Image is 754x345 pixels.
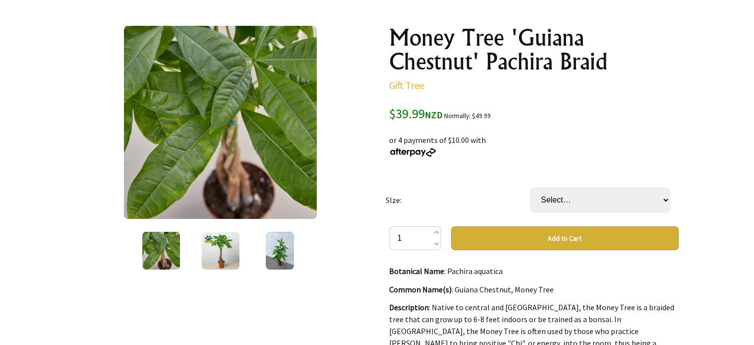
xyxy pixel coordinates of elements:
button: Add to Cart [451,226,679,250]
img: Afterpay [389,148,437,157]
img: Money Tree 'Guiana Chestnut' Pachira Braid [266,232,294,270]
a: Gift Tree [389,79,424,91]
strong: Common Name(s) [389,284,452,294]
p: : Pachira aquatica [389,265,679,277]
td: SIze: [386,174,530,226]
img: Money Tree 'Guiana Chestnut' Pachira Braid [202,232,239,270]
div: or 4 payments of $10.00 with [389,122,679,158]
span: $39.99 [389,105,443,122]
img: Money Tree 'Guiana Chestnut' Pachira Braid [142,232,180,270]
strong: Botanical Name [389,266,444,276]
img: Money Tree 'Guiana Chestnut' Pachira Braid [124,26,317,219]
small: Normally: $49.99 [444,112,491,120]
h1: Money Tree 'Guiana Chestnut' Pachira Braid [389,26,679,73]
strong: Description [389,302,429,312]
p: : Guiana Chestnut, Money Tree [389,283,679,295]
span: NZD [425,109,443,121]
